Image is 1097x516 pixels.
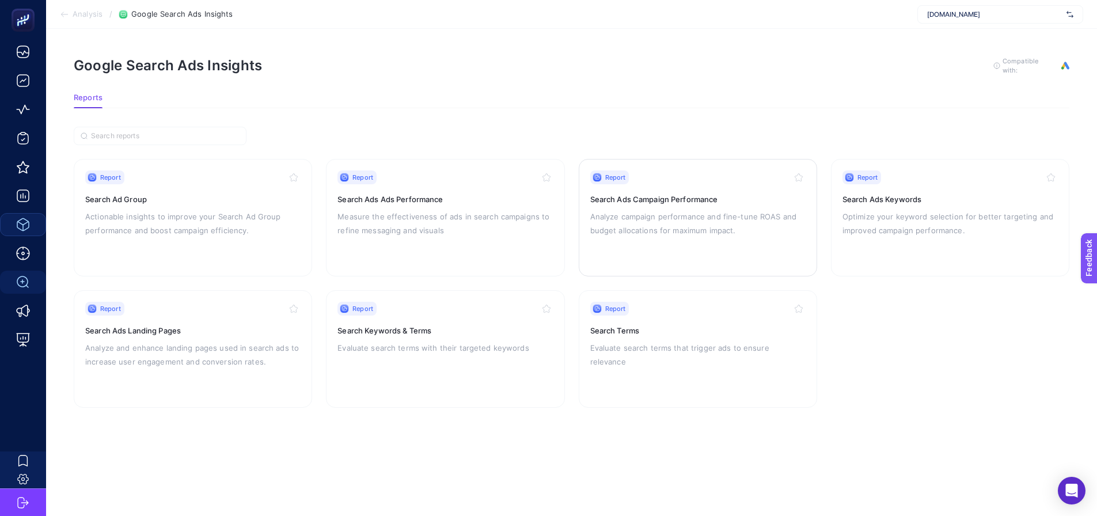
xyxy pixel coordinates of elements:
[74,290,312,408] a: ReportSearch Ads Landing PagesAnalyze and enhance landing pages used in search ads to increase us...
[337,325,553,336] h3: Search Keywords & Terms
[74,159,312,276] a: ReportSearch Ad GroupActionable insights to improve your Search Ad Group performance and boost ca...
[857,173,878,182] span: Report
[352,173,373,182] span: Report
[579,159,817,276] a: ReportSearch Ads Campaign PerformanceAnalyze campaign performance and fine-tune ROAS and budget a...
[100,173,121,182] span: Report
[326,290,564,408] a: ReportSearch Keywords & TermsEvaluate search terms with their targeted keywords
[1066,9,1073,20] img: svg%3e
[1058,477,1085,504] div: Open Intercom Messenger
[605,304,626,313] span: Report
[85,325,301,336] h3: Search Ads Landing Pages
[590,193,806,205] h3: Search Ads Campaign Performance
[85,341,301,369] p: Analyze and enhance landing pages used in search ads to increase user engagement and conversion r...
[85,210,301,237] p: Actionable insights to improve your Search Ad Group performance and boost campaign efficiency.
[85,193,301,205] h3: Search Ad Group
[337,210,553,237] p: Measure the effectiveness of ads in search campaigns to refine messaging and visuals
[842,193,1058,205] h3: Search Ads Keywords
[590,341,806,369] p: Evaluate search terms that trigger ads to ensure relevance
[590,210,806,237] p: Analyze campaign performance and fine-tune ROAS and budget allocations for maximum impact.
[73,10,103,19] span: Analysis
[831,159,1069,276] a: ReportSearch Ads KeywordsOptimize your keyword selection for better targeting and improved campai...
[74,57,262,74] h1: Google Search Ads Insights
[1003,56,1054,75] span: Compatible with:
[590,325,806,336] h3: Search Terms
[579,290,817,408] a: ReportSearch TermsEvaluate search terms that trigger ads to ensure relevance
[605,173,626,182] span: Report
[326,159,564,276] a: ReportSearch Ads Ads PerformanceMeasure the effectiveness of ads in search campaigns to refine me...
[842,210,1058,237] p: Optimize your keyword selection for better targeting and improved campaign performance.
[74,93,103,108] button: Reports
[109,9,112,18] span: /
[337,193,553,205] h3: Search Ads Ads Performance
[927,10,1062,19] span: [DOMAIN_NAME]
[352,304,373,313] span: Report
[337,341,553,355] p: Evaluate search terms with their targeted keywords
[74,93,103,103] span: Reports
[91,132,240,141] input: Search
[131,10,233,19] span: Google Search Ads Insights
[7,3,44,13] span: Feedback
[100,304,121,313] span: Report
